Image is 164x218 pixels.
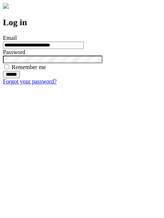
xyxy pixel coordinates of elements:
[3,49,25,55] label: Password
[3,78,56,84] a: Forgot your password?
[3,3,9,9] img: logo-4e3dc11c47720685a147b03b5a06dd966a58ff35d612b21f08c02c0306f2b779.png
[3,18,161,27] h2: Log in
[12,64,46,70] label: Remember me
[3,35,17,41] label: Email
